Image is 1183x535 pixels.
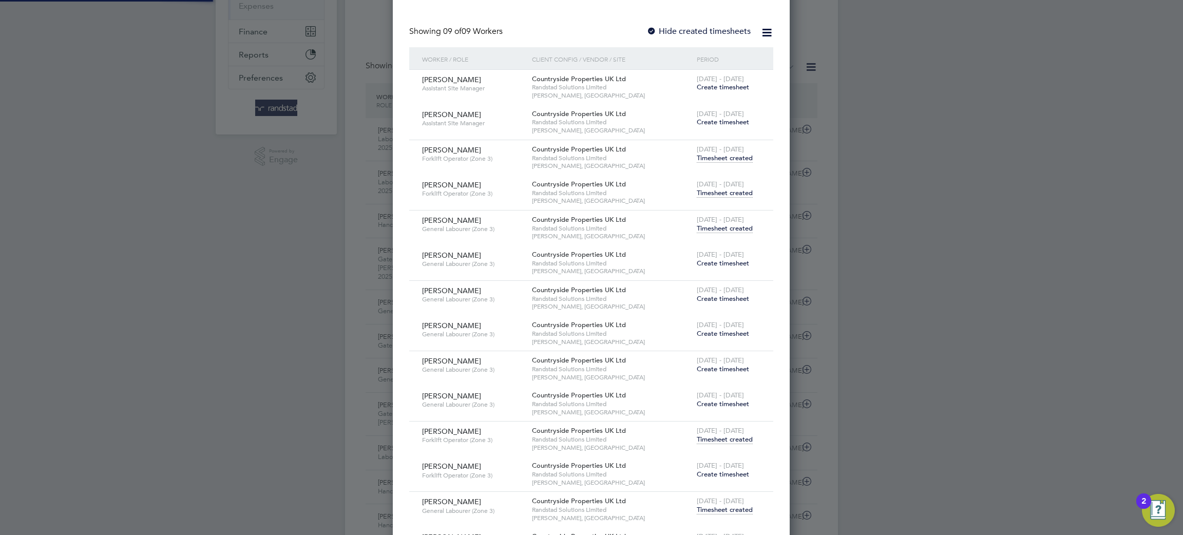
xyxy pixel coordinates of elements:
span: Forklift Operator (Zone 3) [422,155,524,163]
span: Timesheet created [697,224,753,233]
span: Randstad Solutions Limited [532,83,692,91]
span: Forklift Operator (Zone 3) [422,189,524,198]
span: Randstad Solutions Limited [532,330,692,338]
span: Timesheet created [697,505,753,514]
span: Countryside Properties UK Ltd [532,496,626,505]
span: Create timesheet [697,470,749,479]
span: [PERSON_NAME], [GEOGRAPHIC_DATA] [532,126,692,135]
span: Create timesheet [697,118,749,126]
span: [PERSON_NAME], [GEOGRAPHIC_DATA] [532,444,692,452]
span: [PERSON_NAME] [422,321,481,330]
span: [DATE] - [DATE] [697,109,744,118]
span: [DATE] - [DATE] [697,426,744,435]
span: 09 Workers [443,26,503,36]
span: Randstad Solutions Limited [532,400,692,408]
span: [PERSON_NAME] [422,286,481,295]
label: Hide created timesheets [646,26,751,36]
span: Timesheet created [697,435,753,444]
div: Worker / Role [419,47,529,71]
span: Create timesheet [697,294,749,303]
div: Period [694,47,763,71]
span: Randstad Solutions Limited [532,224,692,233]
span: [PERSON_NAME], [GEOGRAPHIC_DATA] [532,162,692,170]
span: [PERSON_NAME] [422,180,481,189]
span: Randstad Solutions Limited [532,189,692,197]
span: Forklift Operator (Zone 3) [422,436,524,444]
span: [PERSON_NAME] [422,145,481,155]
span: General Labourer (Zone 3) [422,330,524,338]
span: Countryside Properties UK Ltd [532,356,626,365]
div: Showing [409,26,505,37]
span: Randstad Solutions Limited [532,470,692,479]
span: [DATE] - [DATE] [697,145,744,154]
span: Countryside Properties UK Ltd [532,74,626,83]
span: [DATE] - [DATE] [697,285,744,294]
span: [DATE] - [DATE] [697,74,744,83]
span: Countryside Properties UK Ltd [532,109,626,118]
span: [PERSON_NAME], [GEOGRAPHIC_DATA] [532,232,692,240]
span: Countryside Properties UK Ltd [532,180,626,188]
span: [PERSON_NAME] [422,75,481,84]
span: Countryside Properties UK Ltd [532,215,626,224]
span: [DATE] - [DATE] [697,461,744,470]
span: [DATE] - [DATE] [697,496,744,505]
span: [DATE] - [DATE] [697,320,744,329]
span: [PERSON_NAME] [422,462,481,471]
span: [DATE] - [DATE] [697,215,744,224]
span: General Labourer (Zone 3) [422,507,524,515]
span: [PERSON_NAME], [GEOGRAPHIC_DATA] [532,91,692,100]
span: Countryside Properties UK Ltd [532,250,626,259]
span: General Labourer (Zone 3) [422,260,524,268]
span: [PERSON_NAME], [GEOGRAPHIC_DATA] [532,479,692,487]
span: Create timesheet [697,365,749,373]
span: [PERSON_NAME] [422,391,481,400]
span: [PERSON_NAME] [422,110,481,119]
span: Create timesheet [697,329,749,338]
span: Randstad Solutions Limited [532,118,692,126]
span: [PERSON_NAME], [GEOGRAPHIC_DATA] [532,302,692,311]
span: Countryside Properties UK Ltd [532,320,626,329]
span: Countryside Properties UK Ltd [532,285,626,294]
span: [DATE] - [DATE] [697,180,744,188]
span: Randstad Solutions Limited [532,435,692,444]
span: Randstad Solutions Limited [532,365,692,373]
span: Timesheet created [697,188,753,198]
span: Randstad Solutions Limited [532,506,692,514]
span: [DATE] - [DATE] [697,391,744,399]
span: [DATE] - [DATE] [697,356,744,365]
span: [PERSON_NAME], [GEOGRAPHIC_DATA] [532,408,692,416]
span: Timesheet created [697,154,753,163]
span: 09 of [443,26,462,36]
span: [PERSON_NAME], [GEOGRAPHIC_DATA] [532,267,692,275]
span: Randstad Solutions Limited [532,154,692,162]
button: Open Resource Center, 2 new notifications [1142,494,1175,527]
span: Countryside Properties UK Ltd [532,426,626,435]
span: [PERSON_NAME], [GEOGRAPHIC_DATA] [532,338,692,346]
span: [PERSON_NAME] [422,251,481,260]
span: [PERSON_NAME] [422,427,481,436]
span: Countryside Properties UK Ltd [532,461,626,470]
span: General Labourer (Zone 3) [422,295,524,303]
span: Create timesheet [697,83,749,91]
span: General Labourer (Zone 3) [422,225,524,233]
span: [PERSON_NAME] [422,216,481,225]
span: Create timesheet [697,399,749,408]
span: General Labourer (Zone 3) [422,366,524,374]
span: [DATE] - [DATE] [697,250,744,259]
span: [PERSON_NAME], [GEOGRAPHIC_DATA] [532,373,692,381]
div: Client Config / Vendor / Site [529,47,694,71]
span: Countryside Properties UK Ltd [532,145,626,154]
span: Assistant Site Manager [422,119,524,127]
span: [PERSON_NAME], [GEOGRAPHIC_DATA] [532,197,692,205]
span: Randstad Solutions Limited [532,259,692,267]
span: Randstad Solutions Limited [532,295,692,303]
span: [PERSON_NAME] [422,356,481,366]
span: Assistant Site Manager [422,84,524,92]
span: [PERSON_NAME], [GEOGRAPHIC_DATA] [532,514,692,522]
span: [PERSON_NAME] [422,497,481,506]
span: Forklift Operator (Zone 3) [422,471,524,480]
span: Create timesheet [697,259,749,267]
div: 2 [1141,501,1146,514]
span: Countryside Properties UK Ltd [532,391,626,399]
span: General Labourer (Zone 3) [422,400,524,409]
